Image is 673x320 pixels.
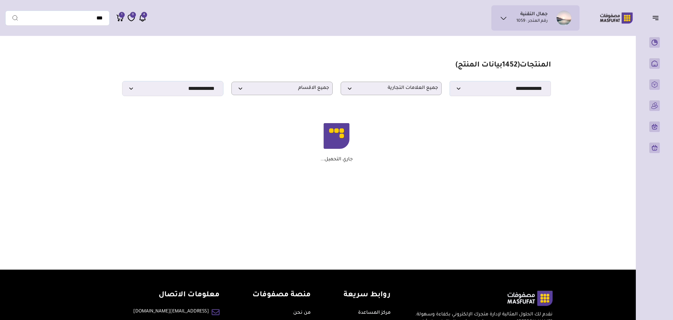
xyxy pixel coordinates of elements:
h4: روابط سريعة [344,291,391,300]
span: 1 [121,12,122,18]
h4: منصة مصفوفات [252,291,311,300]
a: 1 [116,14,124,22]
h1: المنتجات [455,61,551,70]
a: 4 [139,14,146,22]
p: جميع الاقسام [231,82,333,95]
a: من نحن [293,310,311,316]
a: [EMAIL_ADDRESS][DOMAIN_NAME] [133,308,209,315]
img: جمال التقنية [557,11,571,25]
a: 0 [127,14,135,22]
a: مركز المساعدة [358,310,391,316]
span: 1452 [502,62,517,69]
p: جاري التحميل... [321,157,353,163]
h1: جمال التقنية [520,12,548,18]
span: جميع العلامات التجارية [344,85,438,92]
span: جميع الاقسام [235,85,329,92]
span: ( بيانات المنتج) [455,62,520,69]
span: 0 [132,12,134,18]
img: Logo [595,12,637,24]
p: رقم المتجر : 1059 [516,18,548,25]
p: جميع العلامات التجارية [341,82,442,95]
h4: معلومات الاتصال [133,291,220,300]
span: 4 [143,12,145,18]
